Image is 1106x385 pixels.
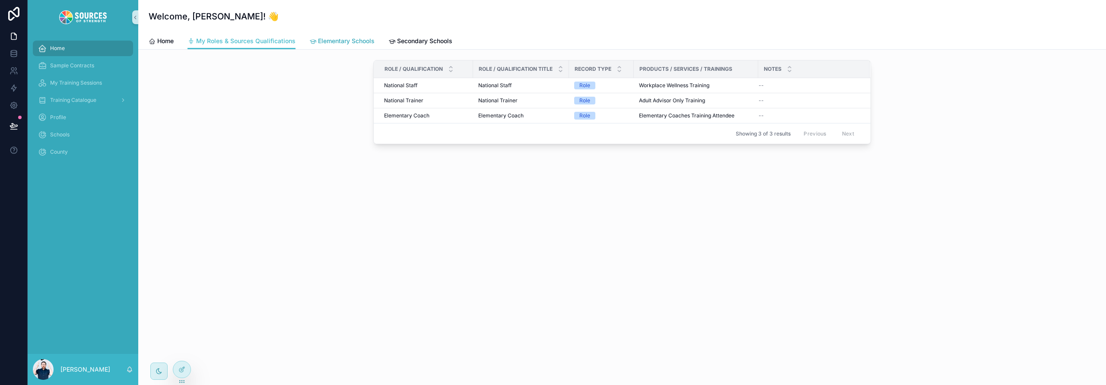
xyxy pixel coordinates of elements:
[196,37,296,45] span: My Roles & Sources Qualifications
[478,112,524,119] span: Elementary Coach
[33,41,133,56] a: Home
[736,130,791,137] span: Showing 3 of 3 results
[575,66,611,73] span: Record Type
[388,33,452,50] a: Secondary Schools
[478,82,512,89] span: National Staff
[639,66,732,73] span: Products / Services / Trainings
[28,35,138,171] div: scrollable content
[639,82,709,89] span: Workplace Wellness Training
[188,33,296,50] a: My Roles & Sources Qualifications
[639,97,705,104] span: Adult Advisor Only Training
[579,112,590,120] div: Role
[639,112,734,119] span: Elementary Coaches Training Attendee
[478,97,518,104] span: National Trainer
[759,112,764,119] span: --
[33,110,133,125] a: Profile
[50,45,65,52] span: Home
[60,365,110,374] p: [PERSON_NAME]
[50,131,70,138] span: Schools
[33,144,133,160] a: County
[384,112,429,119] span: Elementary Coach
[157,37,174,45] span: Home
[50,79,102,86] span: My Training Sessions
[149,10,279,22] h1: Welcome, [PERSON_NAME]! 👋
[579,97,590,104] div: Role
[318,37,375,45] span: Elementary Schools
[33,58,133,73] a: Sample Contracts
[759,97,764,104] span: --
[764,66,782,73] span: Notes
[384,82,417,89] span: National Staff
[33,127,133,142] a: Schools
[759,82,764,89] span: --
[33,92,133,108] a: Training Catalogue
[59,10,107,24] img: App logo
[397,37,452,45] span: Secondary Schools
[479,66,553,73] span: Role / Qualification Title
[50,62,94,69] span: Sample Contracts
[385,66,443,73] span: Role / Qualification
[50,97,96,104] span: Training Catalogue
[50,148,68,155] span: County
[50,114,66,121] span: Profile
[579,82,590,89] div: Role
[33,75,133,91] a: My Training Sessions
[384,97,423,104] span: National Trainer
[149,33,174,50] a: Home
[309,33,375,50] a: Elementary Schools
